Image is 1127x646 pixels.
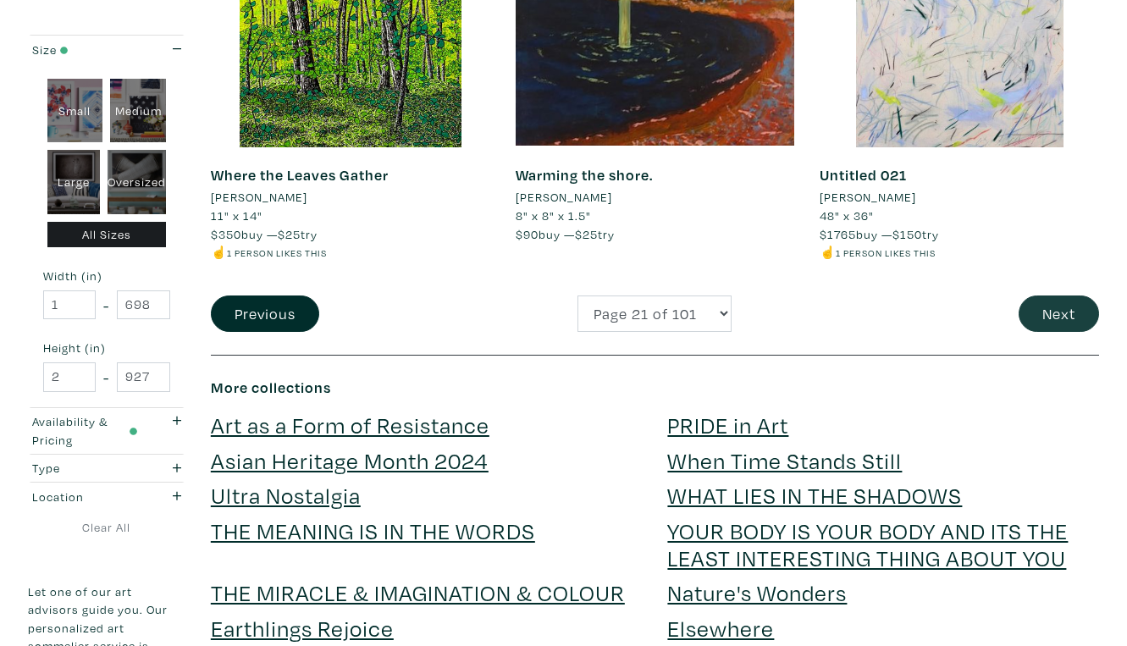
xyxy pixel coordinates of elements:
[278,226,301,242] span: $25
[211,165,389,185] a: Where the Leaves Gather
[836,246,936,259] small: 1 person likes this
[110,78,166,142] div: Medium
[667,445,902,475] a: When Time Stands Still
[211,410,489,439] a: Art as a Form of Resistance
[892,226,922,242] span: $150
[28,518,185,537] a: Clear All
[103,293,109,316] span: -
[1019,295,1099,332] button: Next
[211,295,319,332] button: Previous
[43,342,170,354] small: Height (in)
[211,226,241,242] span: $350
[211,188,490,207] a: [PERSON_NAME]
[211,188,307,207] li: [PERSON_NAME]
[28,36,185,63] button: Size
[211,480,361,510] a: Ultra Nostalgia
[211,378,1099,397] h6: More collections
[667,516,1068,572] a: YOUR BODY IS YOUR BODY AND ITS THE LEAST INTERESTING THING ABOUT YOU
[47,222,167,248] div: All Sizes
[575,226,598,242] span: $25
[32,459,138,478] div: Type
[516,207,591,224] span: 8" x 8" x 1.5"
[211,516,535,545] a: THE MEANING IS IN THE WORDS
[43,270,170,282] small: Width (in)
[211,613,394,643] a: Earthlings Rejoice
[32,488,138,506] div: Location
[47,78,103,142] div: Small
[28,455,185,483] button: Type
[667,613,774,643] a: Elsewhere
[516,226,615,242] span: buy — try
[108,150,166,214] div: Oversized
[667,577,847,607] a: Nature's Wonders
[820,226,856,242] span: $1765
[227,246,327,259] small: 1 person likes this
[211,577,625,607] a: THE MIRACLE & IMAGINATION & COLOUR
[516,226,539,242] span: $90
[32,40,138,58] div: Size
[211,243,490,262] li: ☝️
[516,188,795,207] a: [PERSON_NAME]
[211,226,318,242] span: buy — try
[211,207,262,224] span: 11" x 14"
[28,483,185,511] button: Location
[820,226,939,242] span: buy — try
[667,480,962,510] a: WHAT LIES IN THE SHADOWS
[28,407,185,453] button: Availability & Pricing
[47,150,101,214] div: Large
[103,365,109,388] span: -
[820,207,874,224] span: 48" x 36"
[516,188,612,207] li: [PERSON_NAME]
[32,412,138,449] div: Availability & Pricing
[820,188,916,207] li: [PERSON_NAME]
[516,165,653,185] a: Warming the shore.
[820,243,1099,262] li: ☝️
[820,165,907,185] a: Untitled 021
[667,410,788,439] a: PRIDE in Art
[211,445,489,475] a: Asian Heritage Month 2024
[820,188,1099,207] a: [PERSON_NAME]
